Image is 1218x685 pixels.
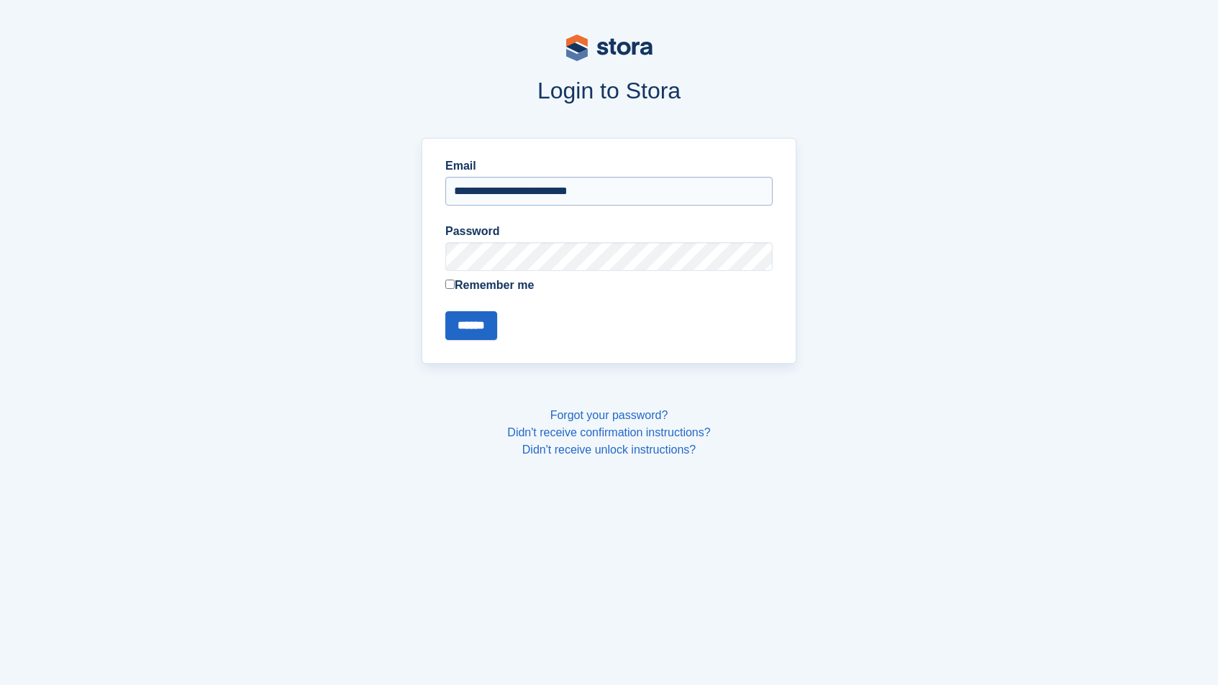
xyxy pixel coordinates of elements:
label: Password [445,223,773,240]
a: Didn't receive confirmation instructions? [507,426,710,438]
h1: Login to Stora [147,78,1071,104]
a: Forgot your password? [550,409,668,421]
a: Didn't receive unlock instructions? [522,443,696,456]
img: stora-logo-53a41332b3708ae10de48c4981b4e9114cc0af31d8433b30ea865607fb682f29.svg [566,35,653,61]
label: Remember me [445,277,773,294]
input: Remember me [445,280,455,289]
label: Email [445,157,773,175]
